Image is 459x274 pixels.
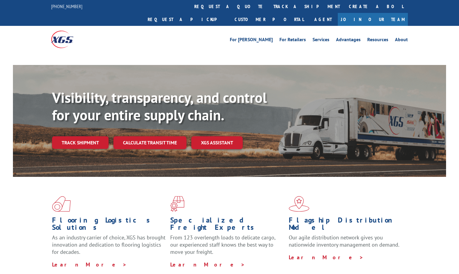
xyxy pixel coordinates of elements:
a: Services [313,37,329,44]
a: Learn More > [52,261,127,268]
h1: Flooring Logistics Solutions [52,217,166,234]
h1: Flagship Distribution Model [289,217,402,234]
a: For [PERSON_NAME] [230,37,273,44]
a: Learn More > [289,254,364,261]
a: XGS ASSISTANT [191,136,243,149]
a: Request a pickup [143,13,230,26]
a: Customer Portal [230,13,308,26]
p: From 123 overlength loads to delicate cargo, our experienced staff knows the best way to move you... [170,234,284,261]
a: Track shipment [52,136,109,149]
b: Visibility, transparency, and control for your entire supply chain. [52,88,267,124]
h1: Specialized Freight Experts [170,217,284,234]
img: xgs-icon-total-supply-chain-intelligence-red [52,196,71,212]
a: For Retailers [279,37,306,44]
img: xgs-icon-focused-on-flooring-red [170,196,184,212]
a: About [395,37,408,44]
a: Advantages [336,37,361,44]
a: Learn More > [170,261,245,268]
span: Our agile distribution network gives you nationwide inventory management on demand. [289,234,399,248]
a: Resources [367,37,388,44]
a: Agent [308,13,338,26]
a: [PHONE_NUMBER] [51,3,82,9]
span: As an industry carrier of choice, XGS has brought innovation and dedication to flooring logistics... [52,234,165,255]
img: xgs-icon-flagship-distribution-model-red [289,196,310,212]
a: Calculate transit time [113,136,186,149]
a: Join Our Team [338,13,408,26]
